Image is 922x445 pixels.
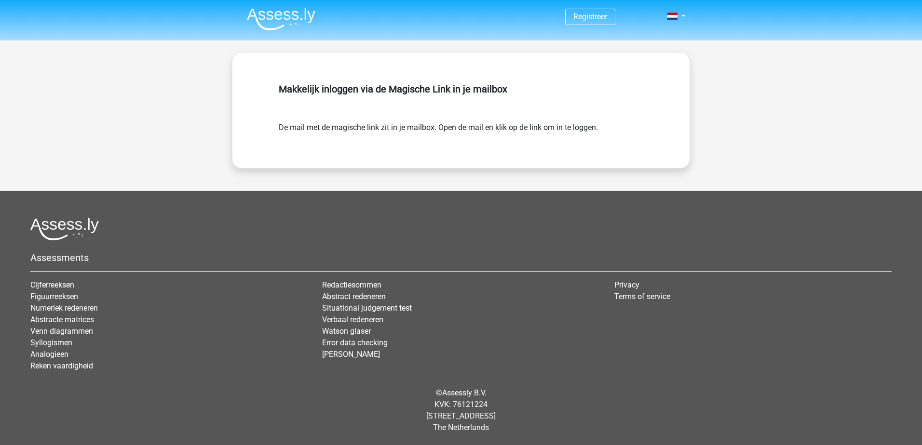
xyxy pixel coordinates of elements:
[322,292,386,301] a: Abstract redeneren
[30,327,93,336] a: Venn diagrammen
[322,315,383,324] a: Verbaal redeneren
[30,338,72,347] a: Syllogismen
[279,122,643,133] form: De mail met de magische link zit in je mailbox. Open de mail en klik op de link om in te loggen.
[322,280,381,289] a: Redactiesommen
[614,280,639,289] a: Privacy
[30,292,78,301] a: Figuurreeksen
[322,338,388,347] a: Error data checking
[442,388,487,397] a: Assessly B.V.
[322,327,371,336] a: Watson glaser
[30,315,94,324] a: Abstracte matrices
[279,83,643,95] h5: Makkelijk inloggen via de Magische Link in je mailbox
[322,303,412,313] a: Situational judgement test
[30,303,98,313] a: Numeriek redeneren
[30,350,68,359] a: Analogieen
[247,8,315,30] img: Assessly
[30,252,892,263] h5: Assessments
[23,380,899,441] div: © KVK: 76121224 [STREET_ADDRESS] The Netherlands
[30,218,99,240] img: Assessly logo
[30,361,93,370] a: Reken vaardigheid
[573,12,607,21] a: Registreer
[614,292,670,301] a: Terms of service
[322,350,380,359] a: [PERSON_NAME]
[30,280,74,289] a: Cijferreeksen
